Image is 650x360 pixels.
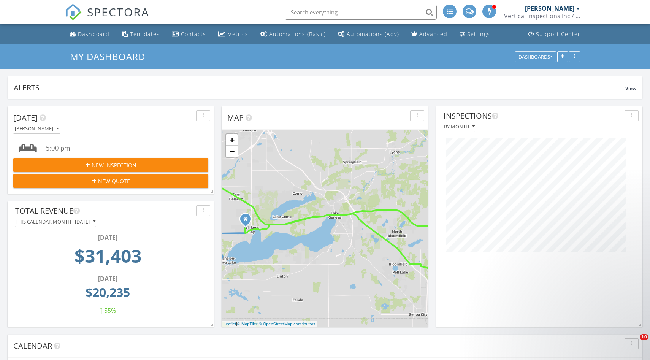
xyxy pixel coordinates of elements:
span: [DATE] [13,113,38,123]
a: © MapTiler [237,322,258,326]
div: Inspections [444,110,621,122]
div: Templates [130,30,160,38]
div: Metrics [227,30,248,38]
div: [PERSON_NAME] [525,5,574,12]
div: Vertical Inspections Inc / Vertical Mitigation [504,12,580,20]
a: My Dashboard [70,50,152,63]
a: Leaflet [224,322,236,326]
span: New Quote [98,177,130,185]
div: This calendar month - [DATE] [16,219,95,224]
button: Dashboards [515,51,556,62]
td: 20235.0 [17,283,198,306]
span: Map [227,113,244,123]
a: Settings [457,27,493,41]
div: Dashboards [518,54,553,59]
button: New Inspection [13,158,208,172]
a: Metrics [215,27,251,41]
input: Search everything... [285,5,437,20]
a: Zoom in [226,134,238,146]
button: New Quote [13,174,208,188]
div: Total Revenue [15,205,193,217]
a: Dashboard [67,27,113,41]
div: 139 Orchard St, Williams Bay WI 53191 [246,219,250,224]
a: Automations (Advanced) [335,27,402,41]
a: Zoom out [226,146,238,157]
div: Dashboard [78,30,109,38]
img: The Best Home Inspection Software - Spectora [65,4,82,21]
div: Alerts [14,82,625,93]
a: Automations (Basic) [257,27,329,41]
a: Support Center [525,27,583,41]
div: [DATE] [17,274,198,283]
span: View [625,85,636,92]
div: By month [444,124,475,129]
div: Support Center [536,30,580,38]
a: Templates [119,27,163,41]
span: New Inspection [92,161,136,169]
div: Automations (Adv) [347,30,399,38]
div: Automations (Basic) [269,30,326,38]
a: SPECTORA [65,10,149,26]
a: © OpenStreetMap contributors [259,322,315,326]
a: Contacts [169,27,209,41]
span: 10 [640,334,648,340]
td: 31402.78 [17,242,198,274]
div: | [222,321,317,327]
div: Contacts [181,30,206,38]
span: 55% [104,306,116,315]
div: 5:00 pm [46,144,192,153]
span: SPECTORA [87,4,149,20]
a: Advanced [408,27,450,41]
div: Advanced [419,30,447,38]
iframe: Intercom live chat [624,334,642,352]
button: By month [444,122,475,132]
a: 5:00 pm [STREET_ADDRESS][PERSON_NAME] Radon Pickup [PERSON_NAME] 12 minutes drive time 6.2 miles [13,144,208,190]
button: This calendar month - [DATE] [15,217,96,227]
div: Settings [467,30,490,38]
div: [DATE] [17,233,198,242]
div: [PERSON_NAME] [15,126,59,132]
button: [PERSON_NAME] [13,124,60,134]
